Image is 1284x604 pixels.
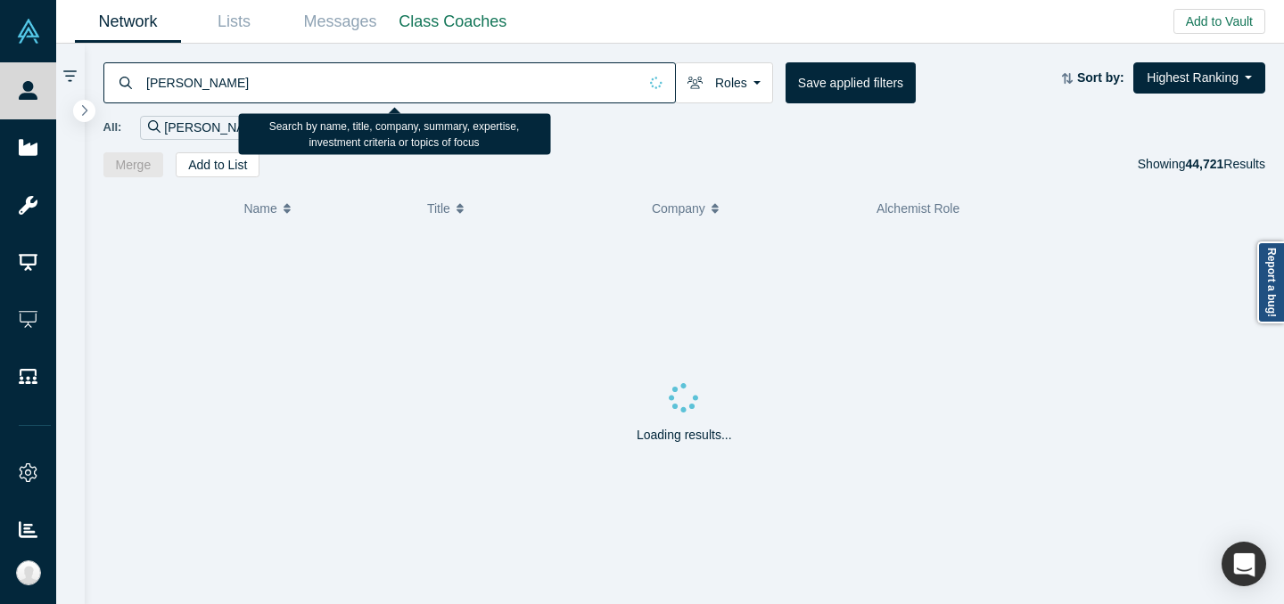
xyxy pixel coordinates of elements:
a: Messages [287,1,393,43]
strong: 44,721 [1185,157,1223,171]
button: Name [243,190,408,227]
button: Company [652,190,858,227]
div: Showing [1138,152,1265,177]
img: Ally Hoang's Account [16,560,41,585]
button: Roles [675,62,773,103]
button: Add to Vault [1173,9,1265,34]
span: Name [243,190,276,227]
strong: Sort by: [1077,70,1124,85]
span: Results [1185,157,1265,171]
a: Class Coaches [393,1,513,43]
div: [PERSON_NAME] [140,116,288,140]
a: Report a bug! [1257,241,1284,323]
p: Loading results... [637,426,732,445]
button: Highest Ranking [1133,62,1265,94]
button: Merge [103,152,164,177]
button: Title [427,190,633,227]
button: Add to List [176,152,259,177]
button: Save applied filters [786,62,916,103]
span: All: [103,118,122,136]
span: Title [427,190,450,227]
span: Alchemist Role [877,201,959,216]
span: Company [652,190,705,227]
a: Lists [181,1,287,43]
input: Search by name, title, company, summary, expertise, investment criteria or topics of focus [144,61,638,103]
img: Alchemist Vault Logo [16,19,41,44]
a: Network [75,1,181,43]
button: Remove Filter [267,118,280,138]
